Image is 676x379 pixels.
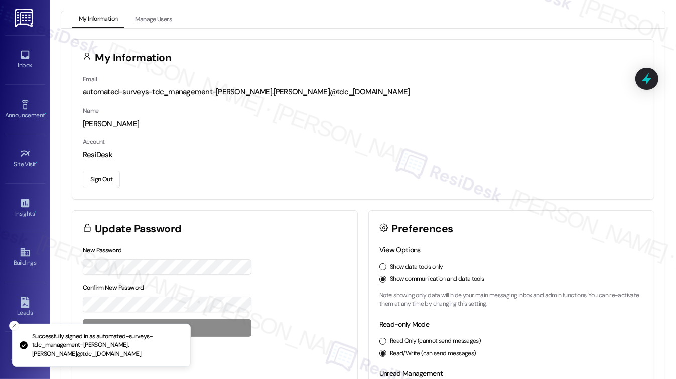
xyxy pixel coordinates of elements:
[83,75,97,83] label: Email
[379,320,429,329] label: Read-only Mode
[36,159,38,166] span: •
[15,9,35,27] img: ResiDesk Logo
[379,245,421,254] label: View Options
[5,294,45,321] a: Leads
[72,11,124,28] button: My Information
[379,291,643,309] p: Note: showing only data will hide your main messaging inbox and admin functions. You can re-activ...
[390,349,476,358] label: Read/Write (can send messages)
[379,369,443,378] label: Unread Management
[5,244,45,271] a: Buildings
[32,332,182,359] p: Successfully signed in as automated-surveys-tdc_management-[PERSON_NAME].[PERSON_NAME]@tdc_[DOMAI...
[83,246,122,254] label: New Password
[390,275,484,284] label: Show communication and data tools
[83,119,643,129] div: [PERSON_NAME]
[5,195,45,222] a: Insights •
[95,53,172,63] h3: My Information
[83,87,643,98] div: automated-surveys-tdc_management-[PERSON_NAME].[PERSON_NAME]@tdc_[DOMAIN_NAME]
[390,337,481,346] label: Read Only (cannot send messages)
[83,171,120,188] button: Sign Out
[390,263,443,272] label: Show data tools only
[5,46,45,73] a: Inbox
[392,224,453,234] h3: Preferences
[9,321,19,331] button: Close toast
[5,145,45,172] a: Site Visit •
[5,343,45,370] a: Templates •
[83,283,144,292] label: Confirm New Password
[95,224,182,234] h3: Update Password
[83,107,99,115] label: Name
[83,138,105,146] label: Account
[128,11,179,28] button: Manage Users
[45,110,46,117] span: •
[83,150,643,160] div: ResiDesk
[35,209,36,216] span: •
